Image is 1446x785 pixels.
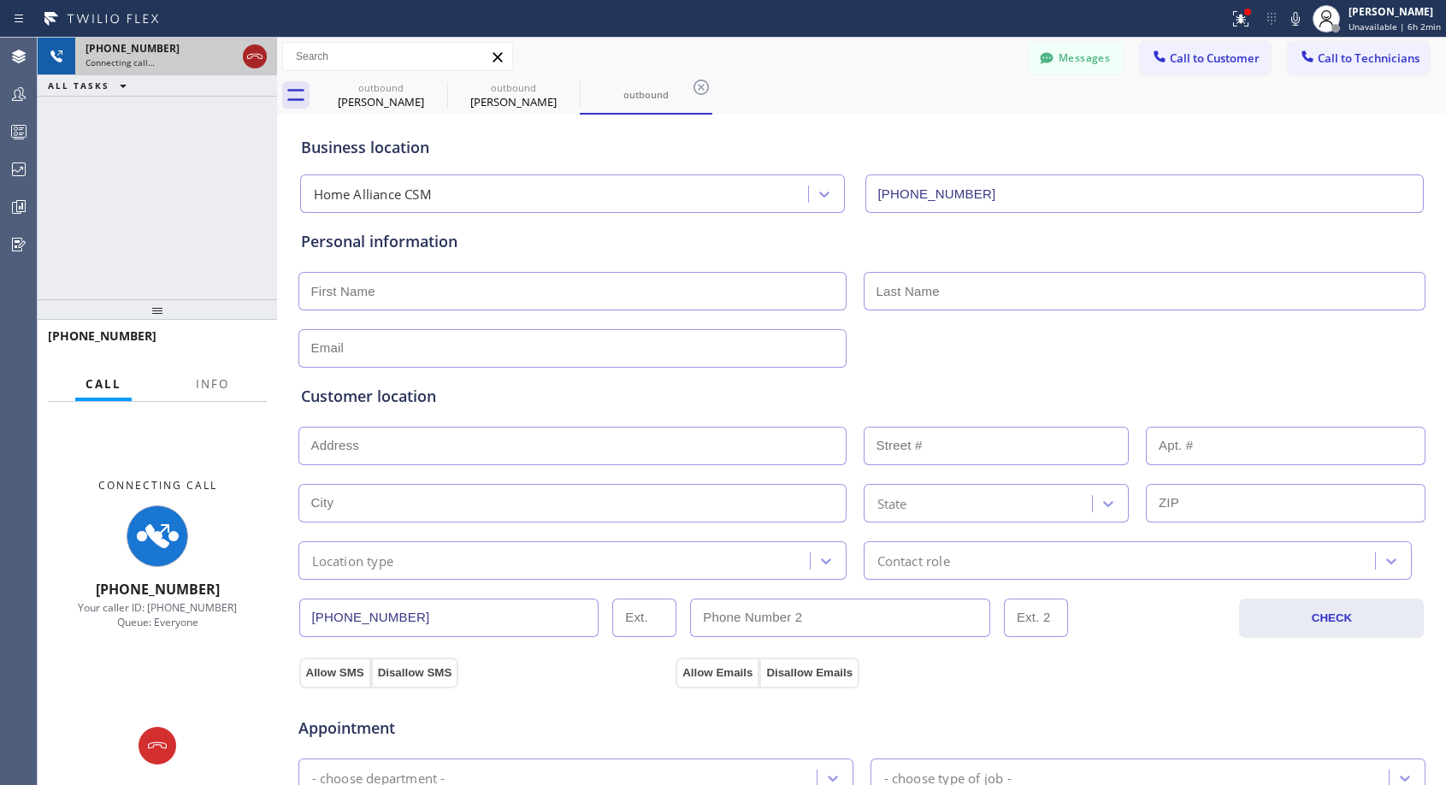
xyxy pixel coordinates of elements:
div: [PERSON_NAME] [1349,4,1441,19]
span: Call [86,376,121,392]
div: outbound [316,81,446,94]
button: Mute [1284,7,1307,31]
span: Your caller ID: [PHONE_NUMBER] Queue: Everyone [78,600,237,629]
input: ZIP [1146,484,1425,522]
input: Last Name [864,272,1425,310]
span: Call to Customer [1170,50,1260,66]
span: Info [196,376,229,392]
input: Street # [864,427,1130,465]
span: Appointment [298,717,672,740]
button: Allow Emails [676,658,759,688]
input: Apt. # [1146,427,1425,465]
span: [PHONE_NUMBER] [48,328,156,344]
div: [PERSON_NAME] [316,94,446,109]
button: Hang up [243,44,267,68]
button: Allow SMS [299,658,371,688]
input: Ext. [612,599,676,637]
input: Phone Number 2 [690,599,990,637]
div: outbound [581,88,711,101]
input: Phone Number [865,174,1424,213]
div: Andrea Grundt [316,76,446,115]
div: State [877,493,907,513]
button: Call to Customer [1140,42,1271,74]
span: [PHONE_NUMBER] [96,580,220,599]
span: Unavailable | 6h 2min [1349,21,1441,32]
input: Address [298,427,847,465]
div: Home Alliance CSM [314,185,432,204]
span: [PHONE_NUMBER] [86,41,180,56]
div: Contact role [877,551,950,570]
span: ALL TASKS [48,80,109,91]
input: City [298,484,847,522]
input: Ext. 2 [1004,599,1068,637]
input: Phone Number [299,599,599,637]
button: ALL TASKS [38,75,144,96]
span: Connecting call… [86,56,155,68]
button: CHECK [1239,599,1424,638]
div: Customer location [301,385,1423,408]
div: Business location [301,136,1423,159]
button: Disallow Emails [759,658,859,688]
div: Personal information [301,230,1423,253]
div: [PERSON_NAME] [449,94,578,109]
button: Messages [1029,42,1123,74]
button: Call to Technicians [1288,42,1429,74]
button: Info [186,368,239,401]
div: Evan Farber [449,76,578,115]
div: Location type [312,551,394,570]
span: Call to Technicians [1318,50,1419,66]
div: outbound [449,81,578,94]
button: Hang up [139,727,176,764]
button: Call [75,368,132,401]
span: Connecting Call [98,478,217,493]
button: Disallow SMS [371,658,459,688]
input: First Name [298,272,847,310]
input: Email [298,329,847,368]
input: Search [283,43,512,70]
